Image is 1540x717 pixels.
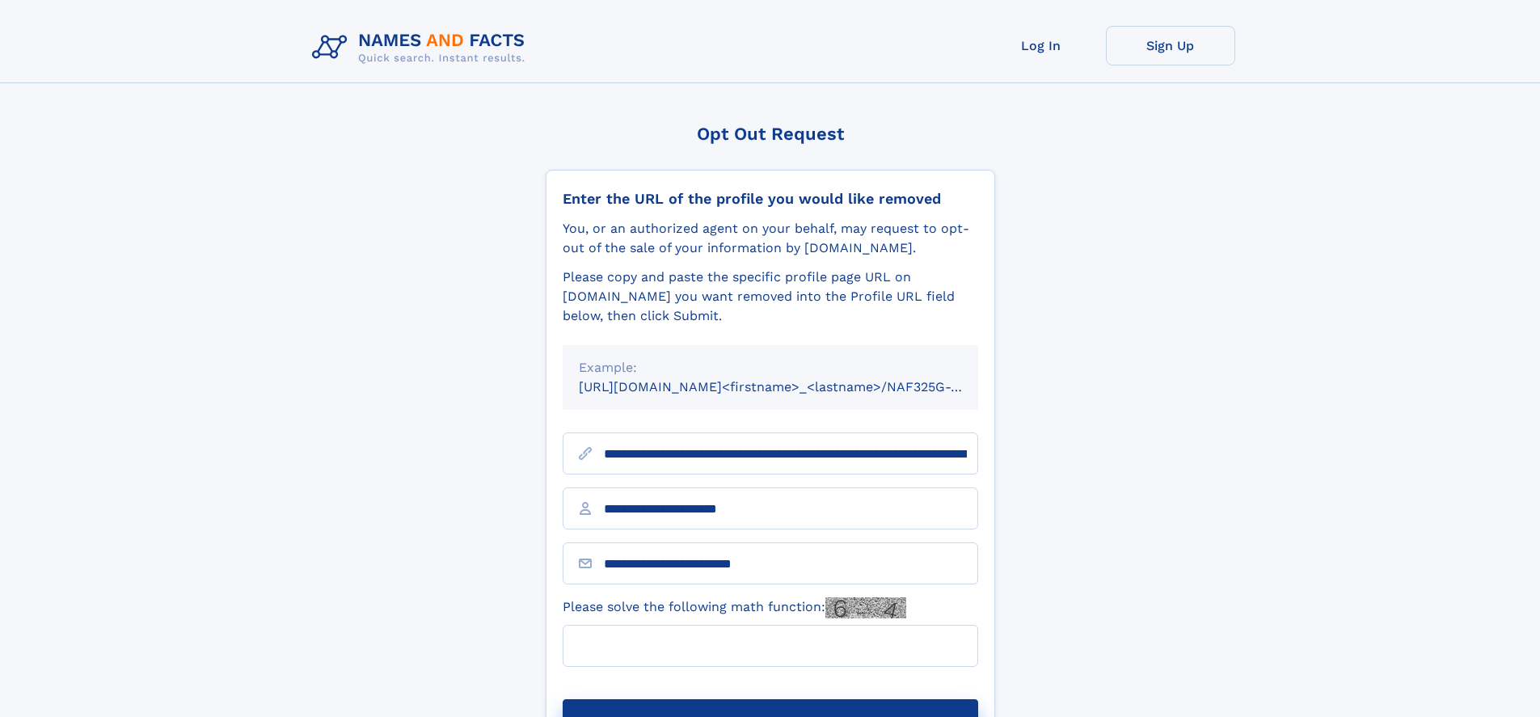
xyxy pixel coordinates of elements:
a: Log In [977,26,1106,65]
div: Enter the URL of the profile you would like removed [563,190,978,208]
small: [URL][DOMAIN_NAME]<firstname>_<lastname>/NAF325G-xxxxxxxx [579,379,1009,394]
div: You, or an authorized agent on your behalf, may request to opt-out of the sale of your informatio... [563,219,978,258]
div: Opt Out Request [546,124,995,144]
div: Example: [579,358,962,377]
a: Sign Up [1106,26,1235,65]
div: Please copy and paste the specific profile page URL on [DOMAIN_NAME] you want removed into the Pr... [563,268,978,326]
label: Please solve the following math function: [563,597,906,618]
img: Logo Names and Facts [306,26,538,70]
